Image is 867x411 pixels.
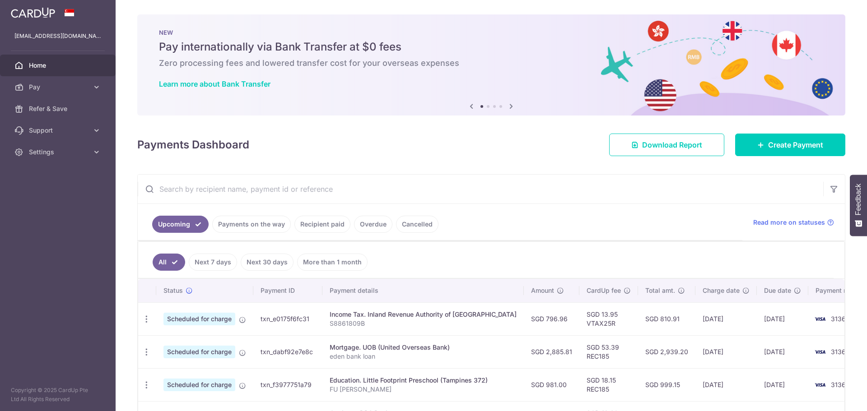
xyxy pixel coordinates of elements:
[330,310,517,319] div: Income Tax. Inland Revenue Authority of [GEOGRAPHIC_DATA]
[152,216,209,233] a: Upcoming
[695,335,757,368] td: [DATE]
[159,79,270,88] a: Learn more about Bank Transfer
[831,315,846,323] span: 3136
[137,137,249,153] h4: Payments Dashboard
[642,139,702,150] span: Download Report
[322,279,524,302] th: Payment details
[253,302,322,335] td: txn_e0175f6fc31
[850,175,867,236] button: Feedback - Show survey
[212,216,291,233] a: Payments on the way
[159,58,824,69] h6: Zero processing fees and lowered transfer cost for your overseas expenses
[330,319,517,328] p: S8861809B
[163,346,235,358] span: Scheduled for charge
[764,286,791,295] span: Due date
[531,286,554,295] span: Amount
[330,343,517,352] div: Mortgage. UOB (United Overseas Bank)
[29,61,89,70] span: Home
[330,352,517,361] p: eden bank loan
[811,379,829,390] img: Bank Card
[330,385,517,394] p: FU [PERSON_NAME]
[29,83,89,92] span: Pay
[757,335,808,368] td: [DATE]
[29,104,89,113] span: Refer & Save
[163,286,183,295] span: Status
[330,376,517,385] div: Education. Little Footprint Preschool (Tampines 372)
[294,216,350,233] a: Recipient paid
[579,335,638,368] td: SGD 53.39 REC185
[159,29,824,36] p: NEW
[189,254,237,271] a: Next 7 days
[757,302,808,335] td: [DATE]
[753,218,834,227] a: Read more on statuses
[831,381,846,388] span: 3136
[587,286,621,295] span: CardUp fee
[645,286,675,295] span: Total amt.
[163,313,235,325] span: Scheduled for charge
[524,335,579,368] td: SGD 2,885.81
[695,368,757,401] td: [DATE]
[11,7,55,18] img: CardUp
[579,302,638,335] td: SGD 13.95 VTAX25R
[253,335,322,368] td: txn_dabf92e7e8c
[354,216,392,233] a: Overdue
[163,379,235,391] span: Scheduled for charge
[638,302,695,335] td: SGD 810.91
[854,184,862,215] span: Feedback
[768,139,823,150] span: Create Payment
[579,368,638,401] td: SGD 18.15 REC185
[297,254,368,271] a: More than 1 month
[524,368,579,401] td: SGD 981.00
[137,14,845,115] img: Bank transfer banner
[29,148,89,157] span: Settings
[29,126,89,135] span: Support
[524,302,579,335] td: SGD 796.96
[638,335,695,368] td: SGD 2,939.20
[253,279,322,302] th: Payment ID
[735,134,845,156] a: Create Payment
[241,254,294,271] a: Next 30 days
[695,302,757,335] td: [DATE]
[703,286,740,295] span: Charge date
[138,175,823,203] input: Search by recipient name, payment id or reference
[14,32,101,41] p: [EMAIL_ADDRESS][DOMAIN_NAME]
[831,348,846,356] span: 3136
[753,218,825,227] span: Read more on statuses
[253,368,322,401] td: txn_f3977751a79
[396,216,438,233] a: Cancelled
[811,346,829,357] img: Bank Card
[757,368,808,401] td: [DATE]
[159,40,824,54] h5: Pay internationally via Bank Transfer at $0 fees
[609,134,724,156] a: Download Report
[811,314,829,324] img: Bank Card
[153,254,185,271] a: All
[638,368,695,401] td: SGD 999.15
